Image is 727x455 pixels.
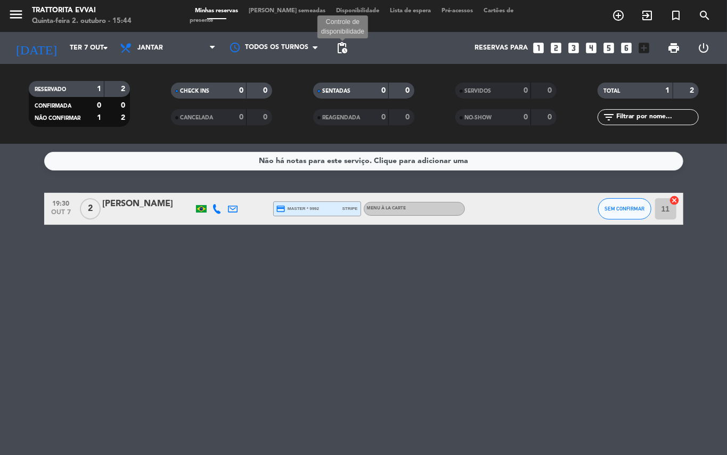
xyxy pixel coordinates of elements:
strong: 0 [548,113,554,121]
i: looks_5 [602,41,616,55]
i: filter_list [603,111,616,124]
div: [PERSON_NAME] [103,197,193,211]
span: REAGENDADA [323,115,361,120]
strong: 0 [263,87,269,94]
span: SERVIDOS [465,88,492,94]
span: TOTAL [604,88,620,94]
strong: 0 [381,87,386,94]
span: Jantar [137,44,163,52]
i: cancel [669,195,680,206]
span: pending_actions [336,42,348,54]
strong: 0 [239,87,243,94]
strong: 0 [381,113,386,121]
span: NO-SHOW [465,115,492,120]
span: WALK IN [633,6,661,25]
strong: 0 [524,87,528,94]
span: SEM CONFIRMAR [605,206,644,212]
span: Pré-acessos [436,8,478,14]
span: CANCELADA [181,115,214,120]
div: Quinta-feira 2. outubro - 15:44 [32,16,132,27]
span: MENU À LA CARTE [367,206,406,210]
span: PESQUISA [690,6,719,25]
span: CONFIRMADA [35,103,72,109]
div: Trattorita Evvai [32,5,132,16]
span: CHECK INS [181,88,210,94]
i: arrow_drop_down [99,42,112,54]
span: 2 [80,198,101,220]
span: stripe [342,205,358,212]
div: Controle de disponibilidade [317,15,368,39]
span: RESERVAR MESA [604,6,633,25]
span: out 7 [48,209,75,221]
span: Disponibilidade [331,8,385,14]
strong: 2 [121,114,127,121]
span: Minhas reservas [190,8,243,14]
i: add_box [638,41,651,55]
i: looks_3 [567,41,581,55]
i: power_settings_new [698,42,710,54]
i: looks_4 [585,41,599,55]
strong: 2 [121,85,127,93]
strong: 1 [97,114,101,121]
button: SEM CONFIRMAR [598,198,651,220]
i: looks_two [550,41,563,55]
span: Lista de espera [385,8,436,14]
strong: 0 [97,102,101,109]
strong: 1 [666,87,670,94]
i: looks_one [532,41,546,55]
i: credit_card [276,204,286,214]
strong: 0 [524,113,528,121]
span: Reserva especial [661,6,690,25]
strong: 0 [548,87,554,94]
i: menu [8,6,24,22]
strong: 0 [405,113,412,121]
span: Reservas para [475,44,528,52]
span: RESERVADO [35,87,67,92]
span: print [667,42,680,54]
i: search [698,9,711,22]
i: add_circle_outline [612,9,625,22]
strong: 0 [405,87,412,94]
strong: 0 [239,113,243,121]
strong: 1 [97,85,101,93]
i: exit_to_app [641,9,654,22]
strong: 0 [121,102,127,109]
span: NÃO CONFIRMAR [35,116,81,121]
strong: 0 [263,113,269,121]
span: SENTADAS [323,88,351,94]
button: menu [8,6,24,26]
div: Não há notas para este serviço. Clique para adicionar uma [259,155,468,167]
span: master * 9992 [276,204,320,214]
input: Filtrar por nome... [616,111,698,123]
i: looks_6 [620,41,634,55]
span: 19:30 [48,197,75,209]
div: LOG OUT [689,32,719,64]
strong: 2 [690,87,696,94]
span: [PERSON_NAME] semeadas [243,8,331,14]
i: turned_in_not [669,9,682,22]
i: [DATE] [8,36,64,60]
